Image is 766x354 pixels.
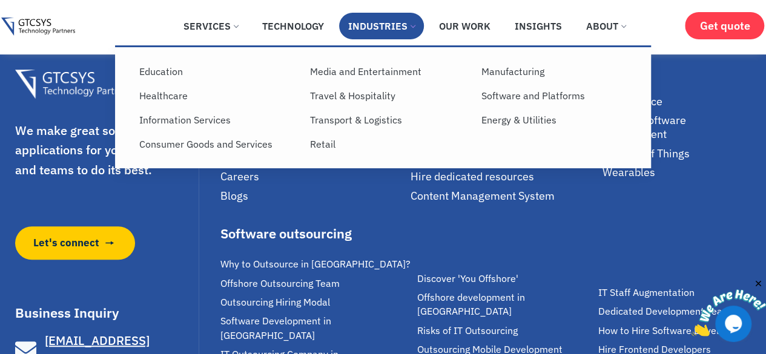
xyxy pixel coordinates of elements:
[417,272,518,286] span: Discover 'You Offshore'
[598,324,758,338] a: How to Hire Software Developers?
[411,169,534,183] span: Hire dedicated resources
[220,189,404,203] a: Blogs
[15,121,196,180] p: We make great software applications for your customers and teams to do its best.
[598,304,731,318] span: Dedicated Development Team
[220,295,330,309] span: Outsourcing Hiring Modal
[220,277,411,290] a: Offshore Outsourcing Team
[430,13,500,39] a: Our Work
[411,189,555,203] span: Content Management System
[598,286,695,300] span: IT Staff Augmentation
[130,84,301,108] a: Healthcare
[1,18,74,36] img: Gtcsys logo
[602,113,750,142] a: Custom software development
[130,108,301,132] a: Information Services
[174,13,247,39] a: Services
[602,165,655,179] span: Wearables
[472,59,642,84] a: Manufacturing
[699,19,750,32] span: Get quote
[602,146,750,160] a: Internet of Things
[417,272,592,286] a: Discover 'You Offshore'
[602,94,750,108] a: eCommerce
[220,189,248,203] span: Blogs
[15,306,196,320] h3: Business Inquiry
[220,295,411,309] a: Outsourcing Hiring Modal
[301,108,472,132] a: Transport & Logistics
[33,235,99,251] span: Let's connect
[130,59,301,84] a: Education
[130,132,301,156] a: Consumer Goods and Services
[220,314,411,343] a: Software Development in [GEOGRAPHIC_DATA]
[253,13,333,39] a: Technology
[15,70,132,99] img: Gtcsys Footer Logo
[598,304,758,318] a: Dedicated Development Team
[506,13,571,39] a: Insights
[220,169,404,183] a: Careers
[602,165,750,179] a: Wearables
[220,257,411,271] a: Why to Outsource in [GEOGRAPHIC_DATA]?
[411,169,596,183] a: Hire dedicated resources
[472,108,642,132] a: Energy & Utilities
[577,13,635,39] a: About
[301,84,472,108] a: Travel & Hospitality
[685,12,764,39] a: Get quote
[598,286,758,300] a: IT Staff Augmentation
[220,169,259,183] span: Careers
[339,13,424,39] a: Industries
[15,226,135,260] a: Let's connect
[417,290,592,319] a: Offshore development in [GEOGRAPHIC_DATA]
[411,189,596,203] a: Content Management System
[472,84,642,108] a: Software and Platforms
[417,324,518,338] span: Risks of IT Outsourcing
[220,277,340,290] span: Offshore Outsourcing Team
[220,227,411,240] div: Software outsourcing
[301,59,472,84] a: Media and Entertainment
[598,324,748,338] span: How to Hire Software Developers?
[301,132,472,156] a: Retail
[691,278,766,336] iframe: chat widget
[417,324,592,338] a: Risks of IT Outsourcing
